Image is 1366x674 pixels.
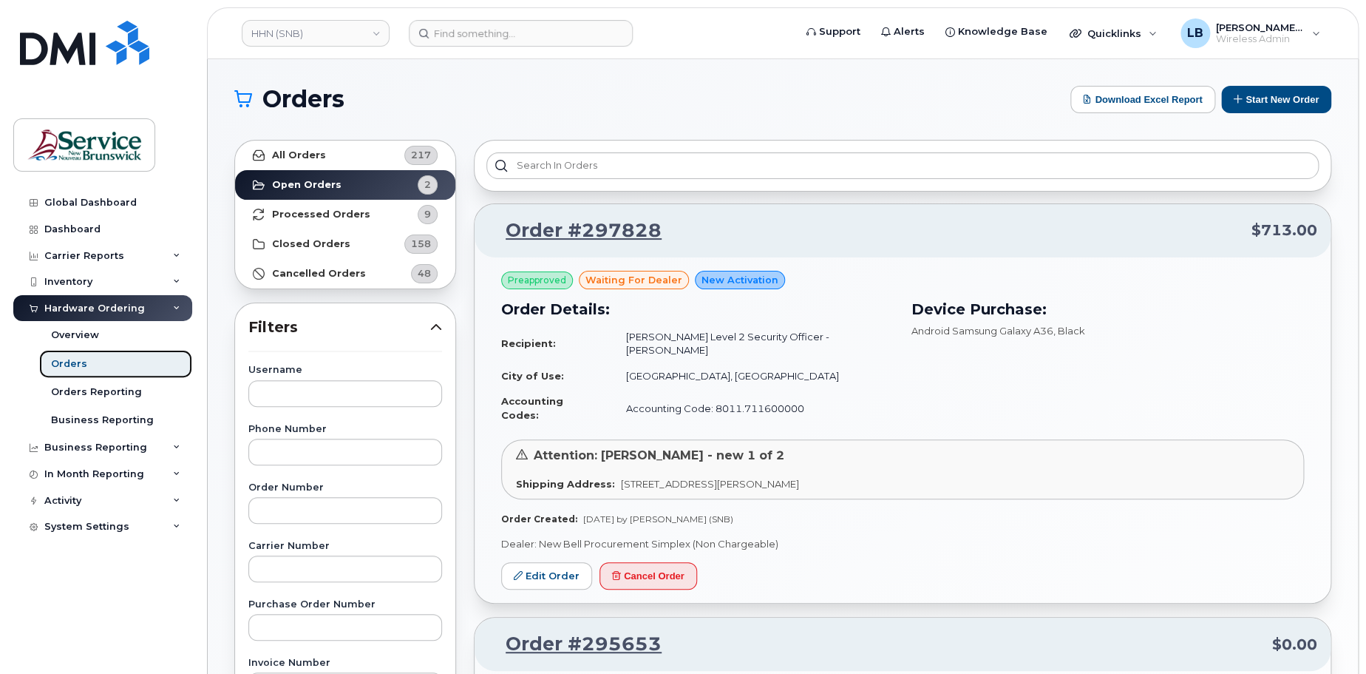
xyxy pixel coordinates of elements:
strong: Order Created: [501,513,577,525]
span: 217 [411,148,431,162]
span: $713.00 [1251,220,1317,241]
strong: All Orders [272,149,326,161]
span: 2 [424,178,431,192]
a: Open Orders2 [235,170,455,200]
span: Preapproved [508,274,566,287]
a: Processed Orders9 [235,200,455,229]
span: , Black [1053,325,1085,337]
a: Order #297828 [488,218,662,244]
h3: Order Details: [501,298,894,320]
span: Filters [248,317,430,338]
button: Download Excel Report [1070,86,1215,113]
strong: Recipient: [501,337,556,349]
label: Carrier Number [248,542,442,551]
strong: Processed Orders [272,209,370,220]
span: Attention: [PERSON_NAME] - new 1 of 2 [534,448,784,462]
span: New Activation [701,273,778,287]
a: All Orders217 [235,141,455,170]
strong: Accounting Codes: [501,395,563,421]
a: Cancelled Orders48 [235,259,455,289]
td: [GEOGRAPHIC_DATA], [GEOGRAPHIC_DATA] [613,363,894,389]
span: $0.00 [1272,634,1317,656]
span: waiting for dealer [585,273,682,287]
a: Order #295653 [488,631,662,658]
label: Username [248,365,442,375]
strong: Shipping Address: [516,478,615,490]
input: Search in orders [486,152,1319,179]
span: Android Samsung Galaxy A36 [911,325,1053,337]
a: Edit Order [501,562,592,590]
label: Purchase Order Number [248,600,442,610]
label: Order Number [248,483,442,493]
strong: Open Orders [272,179,341,191]
button: Start New Order [1221,86,1331,113]
h3: Device Purchase: [911,298,1304,320]
strong: Cancelled Orders [272,268,366,280]
td: Accounting Code: 8011.711600000 [613,388,894,428]
button: Cancel Order [599,562,697,590]
td: [PERSON_NAME] Level 2 Security Officer - [PERSON_NAME] [613,324,894,363]
span: Orders [262,88,344,110]
span: 48 [418,266,431,280]
label: Invoice Number [248,658,442,668]
strong: City of Use: [501,370,564,382]
a: Closed Orders158 [235,229,455,259]
span: [STREET_ADDRESS][PERSON_NAME] [621,478,799,490]
p: Dealer: New Bell Procurement Simplex (Non Chargeable) [501,537,1304,551]
strong: Closed Orders [272,238,350,250]
span: 158 [411,237,431,251]
label: Phone Number [248,425,442,434]
span: [DATE] by [PERSON_NAME] (SNB) [583,513,733,525]
span: 9 [424,207,431,221]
